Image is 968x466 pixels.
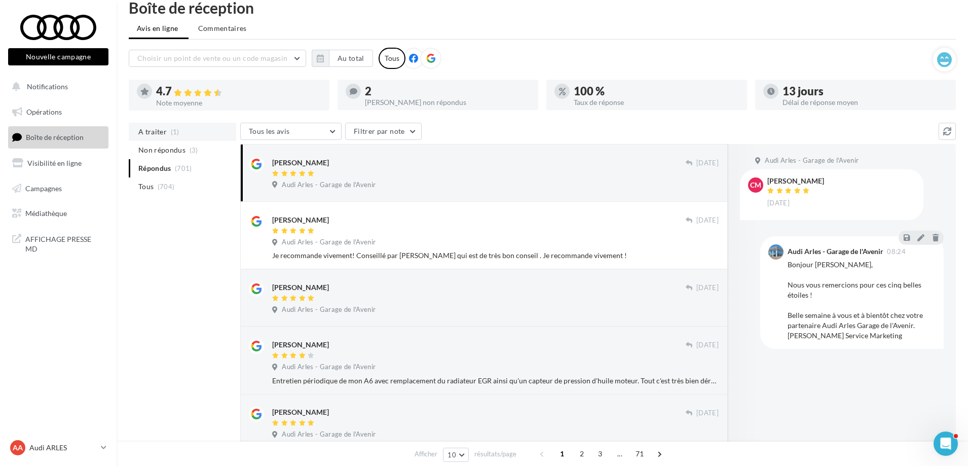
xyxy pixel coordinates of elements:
span: Campagnes [25,184,62,192]
span: Boîte de réception [26,133,84,141]
div: 4.7 [156,86,321,97]
div: Entretien périodique de mon A6 avec remplacement du radiateur EGR ainsi qu'un capteur de pression... [272,376,719,386]
span: Médiathèque [25,209,67,218]
span: [DATE] [696,159,719,168]
div: [PERSON_NAME] [272,158,329,168]
a: Visibilité en ligne [6,153,110,174]
span: AFFICHAGE PRESSE MD [25,232,104,254]
div: [PERSON_NAME] [272,282,329,293]
button: 10 [443,448,469,462]
div: Note moyenne [156,99,321,106]
button: Notifications [6,76,106,97]
div: [PERSON_NAME] [767,177,824,185]
div: 100 % [574,86,739,97]
button: Filtrer par note [345,123,422,140]
a: AA Audi ARLES [8,438,108,457]
a: Campagnes [6,178,110,199]
div: Audi Arles - Garage de l'Avenir [788,248,883,255]
span: Commentaires [198,23,247,33]
span: Visibilité en ligne [27,159,82,167]
span: [DATE] [696,216,719,225]
div: [PERSON_NAME] [272,215,329,225]
span: Notifications [27,82,68,91]
span: Audi Arles - Garage de l'Avenir [282,305,376,314]
span: 08:24 [887,248,906,255]
a: Boîte de réception [6,126,110,148]
span: ... [612,446,628,462]
span: [DATE] [696,341,719,350]
iframe: Intercom live chat [934,432,958,456]
button: Au total [329,50,373,67]
span: 10 [448,451,456,459]
span: Audi Arles - Garage de l'Avenir [282,181,376,190]
a: Médiathèque [6,203,110,224]
div: Taux de réponse [574,99,739,106]
div: Je recommande vivement! Conseillé par [PERSON_NAME] qui est de très bon conseil . Je recommande v... [272,250,719,261]
button: Tous les avis [240,123,342,140]
span: Opérations [26,107,62,116]
span: Tous [138,182,154,192]
span: (1) [171,128,179,136]
div: Bonjour [PERSON_NAME], Nous vous remercions pour ces cinq belles étoiles ! Belle semaine à vous e... [788,260,936,341]
span: 2 [574,446,590,462]
span: Afficher [415,449,437,459]
span: AA [13,443,23,453]
div: [PERSON_NAME] [272,340,329,350]
span: Tous les avis [249,127,290,135]
span: 71 [631,446,648,462]
a: AFFICHAGE PRESSE MD [6,228,110,258]
button: Nouvelle campagne [8,48,108,65]
div: Tous [379,48,405,69]
a: Opérations [6,101,110,123]
span: Non répondus [138,145,185,155]
div: 13 jours [783,86,948,97]
button: Au total [312,50,373,67]
div: Délai de réponse moyen [783,99,948,106]
span: 3 [592,446,608,462]
div: [PERSON_NAME] [272,407,329,417]
span: [DATE] [696,283,719,293]
span: CM [750,180,761,190]
div: [PERSON_NAME] non répondus [365,99,530,106]
span: [DATE] [696,409,719,418]
span: 1 [554,446,570,462]
span: [DATE] [767,199,790,208]
button: Choisir un point de vente ou un code magasin [129,50,306,67]
span: (704) [158,183,175,191]
span: Audi Arles - Garage de l'Avenir [282,238,376,247]
span: Audi Arles - Garage de l'Avenir [765,156,859,165]
div: 2 [365,86,530,97]
span: Audi Arles - Garage de l'Avenir [282,363,376,372]
span: résultats/page [474,449,516,459]
span: (3) [190,146,198,154]
p: Audi ARLES [29,443,97,453]
span: Audi Arles - Garage de l'Avenir [282,430,376,439]
span: Choisir un point de vente ou un code magasin [137,54,287,62]
span: A traiter [138,127,167,137]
